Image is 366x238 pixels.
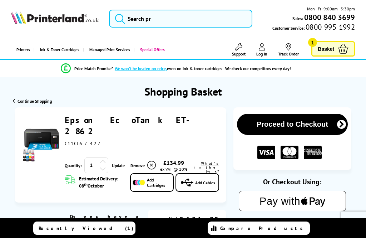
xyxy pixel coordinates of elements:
[134,41,168,59] a: Special Offers
[147,177,173,188] span: Add Cartridges
[311,41,355,57] a: Basket 1
[39,225,134,232] span: Recently Viewed (1)
[292,15,303,22] span: Sales:
[281,146,298,160] img: MASTER CARD
[155,215,179,232] div: Sub Total:
[179,215,219,223] div: £134.99
[133,180,145,185] img: Add Cartridges
[144,84,222,98] h1: Shopping Basket
[65,163,81,168] span: Quantity:
[22,123,61,163] img: Epson EcoTank ET-2862
[11,11,99,25] a: Printerland Logo
[194,161,219,173] span: What's in the box?
[305,24,355,30] span: 0800 995 1992
[34,41,83,59] a: Ink & Toner Cartridges
[13,98,52,104] a: Continue Shopping
[79,176,123,189] span: Estimated Delivery: 08 October
[40,41,79,59] span: Ink & Toner Cartridges
[65,115,198,137] a: Epson EcoTank ET-2862
[220,225,307,232] span: Compare Products
[232,51,246,57] span: Support
[233,177,352,186] div: Or Checkout Using:
[318,44,334,54] span: Basket
[130,163,145,168] span: Remove
[109,10,252,28] input: Search pr
[303,14,355,21] a: 0800 840 3699
[257,146,275,160] img: VISA
[232,43,246,57] a: Support
[11,41,34,59] a: Printers
[272,24,355,31] span: Customer Service:
[11,11,99,24] img: Printerland Logo
[195,180,215,185] span: Add Cables
[4,62,348,75] li: modal_Promise
[160,166,187,172] span: ex VAT @ 20%
[308,38,317,47] span: 1
[130,160,157,171] a: Delete item from your basket
[33,222,135,235] a: Recently Viewed (1)
[256,51,267,57] span: Log In
[307,5,355,12] span: Mon - Fri 9:00am - 5:30pm
[237,114,348,135] button: Proceed to Checkout
[65,140,103,147] span: C11CJ67427
[304,146,322,160] img: American Express
[278,43,299,57] a: Track Order
[18,98,52,104] span: Continue Shopping
[191,161,219,173] a: lnk_inthebox
[208,222,310,235] a: Compare Products
[256,43,267,57] a: Log In
[83,41,134,59] a: Managed Print Services
[115,66,167,71] span: We won’t be beaten on price,
[112,163,125,168] a: Update
[74,66,113,71] span: Price Match Promise*
[84,182,88,187] sup: th
[157,159,191,166] div: £134.99
[113,66,291,71] div: - even on ink & toner cartridges - We check our competitors every day!
[66,213,140,233] div: Do you have a discount code?
[304,13,355,22] b: 0800 840 3699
